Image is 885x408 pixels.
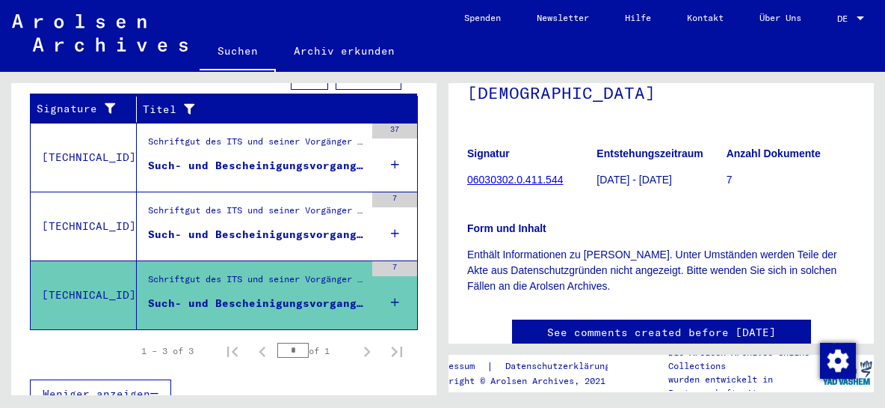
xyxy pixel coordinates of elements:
button: Last page [382,336,412,366]
img: Arolsen_neg.svg [12,14,188,52]
div: Titel [143,97,403,121]
div: Schriftgut des ITS und seiner Vorgänger > Bearbeitung von Anfragen > Fallbezogene [MEDICAL_DATA] ... [148,135,365,156]
button: First page [218,336,247,366]
div: Titel [143,102,388,118]
a: See comments created before [DATE] [547,325,776,341]
a: Impressum [428,359,487,374]
div: Signature [37,97,140,121]
b: Signatur [467,147,510,159]
div: of 1 [277,344,352,358]
p: 7 [727,172,855,188]
span: Weniger anzeigen [43,387,150,401]
img: Zustimmung ändern [820,343,856,379]
p: Copyright © Arolsen Archives, 2021 [428,374,628,388]
p: Die Arolsen Archives Online-Collections [668,346,821,373]
div: Signature [37,101,125,117]
button: Weniger anzeigen [30,380,171,408]
button: Previous page [247,336,277,366]
span: DE [837,13,854,24]
div: Such- und Bescheinigungsvorgang Nr. 411.544 für [PERSON_NAME] geboren [DEMOGRAPHIC_DATA] [148,296,365,311]
b: Entstehungszeitraum [596,147,703,159]
b: Form und Inhalt [467,222,546,234]
p: [DATE] - [DATE] [596,172,725,188]
p: Enthält Informationen zu [PERSON_NAME]. Unter Umständen werden Teile der Akte aus Datenschutzgrün... [467,247,855,294]
p: wurden entwickelt in Partnerschaft mit [668,373,821,400]
b: Anzahl Dokumente [727,147,821,159]
a: 06030302.0.411.544 [467,174,563,186]
div: Schriftgut des ITS und seiner Vorgänger > Bearbeitung von Anfragen > Fallbezogene [MEDICAL_DATA] ... [148,272,365,293]
a: Datenschutzerklärung [493,359,628,374]
div: Zustimmung ändern [819,342,855,378]
a: Suchen [200,33,276,72]
div: Such- und Bescheinigungsvorgang Nr. 100.202 für [PERSON_NAME] geboren [DEMOGRAPHIC_DATA] [148,158,365,174]
td: [TECHNICAL_ID] [31,261,137,329]
a: Archiv erkunden [276,33,413,69]
div: | [428,359,628,374]
div: Schriftgut des ITS und seiner Vorgänger > Bearbeitung von Anfragen > Fallbezogene [MEDICAL_DATA] ... [148,204,365,225]
button: Next page [352,336,382,366]
div: 1 – 3 of 3 [141,344,194,358]
div: Such- und Bescheinigungsvorgang Nr. 407.013 für [PERSON_NAME] geboren [DEMOGRAPHIC_DATA] [148,227,365,243]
